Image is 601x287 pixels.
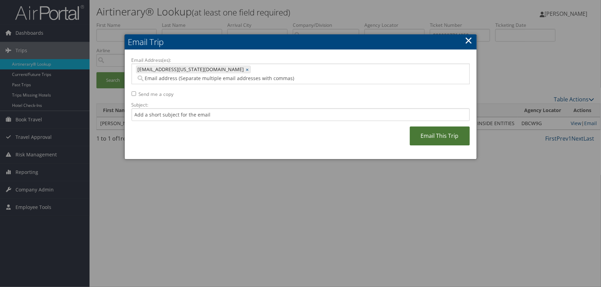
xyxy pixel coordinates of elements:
label: Send me a copy [139,91,174,98]
label: Email Address(es): [132,57,470,64]
label: Subject: [132,101,470,108]
input: Email address (Separate multiple email addresses with commas) [136,75,413,82]
a: × [246,66,250,73]
a: × [465,33,473,47]
h2: Email Trip [125,34,477,49]
span: [EMAIL_ADDRESS][US_STATE][DOMAIN_NAME] [136,66,244,73]
a: Email This Trip [410,126,470,145]
input: Add a short subject for the email [132,108,470,121]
